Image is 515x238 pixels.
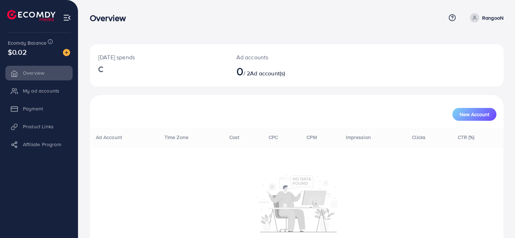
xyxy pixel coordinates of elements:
[482,14,504,22] p: RangooN
[8,39,46,46] span: Ecomdy Balance
[236,63,244,79] span: 0
[236,64,323,78] h2: / 2
[460,112,489,117] span: New Account
[63,14,71,22] img: menu
[452,108,496,121] button: New Account
[63,49,70,56] img: image
[7,10,55,21] img: logo
[98,53,219,61] p: [DATE] spends
[236,53,323,61] p: Ad accounts
[90,13,132,23] h3: Overview
[250,69,285,77] span: Ad account(s)
[8,47,27,57] span: $0.02
[467,13,504,23] a: RangooN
